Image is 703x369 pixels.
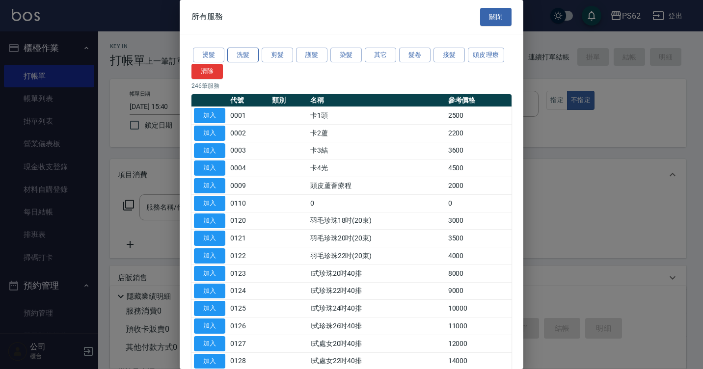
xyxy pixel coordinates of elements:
[228,94,270,107] th: 代號
[228,247,270,265] td: 0122
[446,264,512,282] td: 8000
[433,48,465,63] button: 接髮
[194,354,225,369] button: 加入
[193,48,224,63] button: 燙髮
[262,48,293,63] button: 剪髮
[446,194,512,212] td: 0
[446,282,512,300] td: 9000
[191,12,223,22] span: 所有服務
[308,177,446,195] td: 頭皮蘆薈療程
[228,230,270,247] td: 0121
[446,212,512,230] td: 3000
[308,335,446,352] td: I式處女20吋40排
[308,282,446,300] td: I式珍珠22吋40排
[228,317,270,335] td: 0126
[227,48,259,63] button: 洗髮
[194,178,225,193] button: 加入
[308,212,446,230] td: 羽毛珍珠18吋(20束)
[194,213,225,229] button: 加入
[480,8,512,26] button: 關閉
[228,107,270,125] td: 0001
[228,264,270,282] td: 0123
[228,124,270,142] td: 0002
[446,300,512,317] td: 10000
[194,108,225,123] button: 加入
[399,48,431,63] button: 髮卷
[446,107,512,125] td: 2500
[194,231,225,246] button: 加入
[446,317,512,335] td: 11000
[446,335,512,352] td: 12000
[194,160,225,176] button: 加入
[446,94,512,107] th: 參考價格
[308,230,446,247] td: 羽毛珍珠20吋(20束)
[194,126,225,141] button: 加入
[194,266,225,281] button: 加入
[308,264,446,282] td: I式珍珠20吋40排
[191,81,512,90] p: 246 筆服務
[446,247,512,265] td: 4000
[228,159,270,177] td: 0004
[270,94,307,107] th: 類別
[446,230,512,247] td: 3500
[228,335,270,352] td: 0127
[308,107,446,125] td: 卡1頭
[308,124,446,142] td: 卡2蘆
[365,48,396,63] button: 其它
[194,301,225,316] button: 加入
[296,48,327,63] button: 護髮
[194,318,225,334] button: 加入
[194,284,225,299] button: 加入
[446,177,512,195] td: 2000
[194,196,225,211] button: 加入
[446,159,512,177] td: 4500
[194,143,225,158] button: 加入
[228,212,270,230] td: 0120
[446,142,512,159] td: 3600
[308,247,446,265] td: 羽毛珍珠22吋(20束)
[330,48,362,63] button: 染髮
[228,142,270,159] td: 0003
[308,300,446,317] td: I式珍珠24吋40排
[228,194,270,212] td: 0110
[194,336,225,351] button: 加入
[308,142,446,159] td: 卡3結
[308,194,446,212] td: 0
[446,124,512,142] td: 2200
[308,159,446,177] td: 卡4光
[308,317,446,335] td: I式珍珠26吋40排
[194,248,225,264] button: 加入
[191,64,223,79] button: 清除
[228,300,270,317] td: 0125
[468,48,504,63] button: 頭皮理療
[228,282,270,300] td: 0124
[228,177,270,195] td: 0009
[308,94,446,107] th: 名稱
